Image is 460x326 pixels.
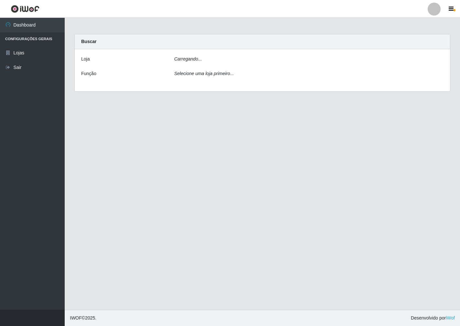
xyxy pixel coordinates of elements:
label: Função [81,70,96,77]
a: iWof [446,315,455,320]
img: CoreUI Logo [11,5,39,13]
span: © 2025 . [70,315,96,321]
label: Loja [81,56,90,62]
span: Desenvolvido por [411,315,455,321]
i: Selecione uma loja primeiro... [174,71,234,76]
span: IWOF [70,315,82,320]
strong: Buscar [81,39,96,44]
i: Carregando... [174,56,202,62]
